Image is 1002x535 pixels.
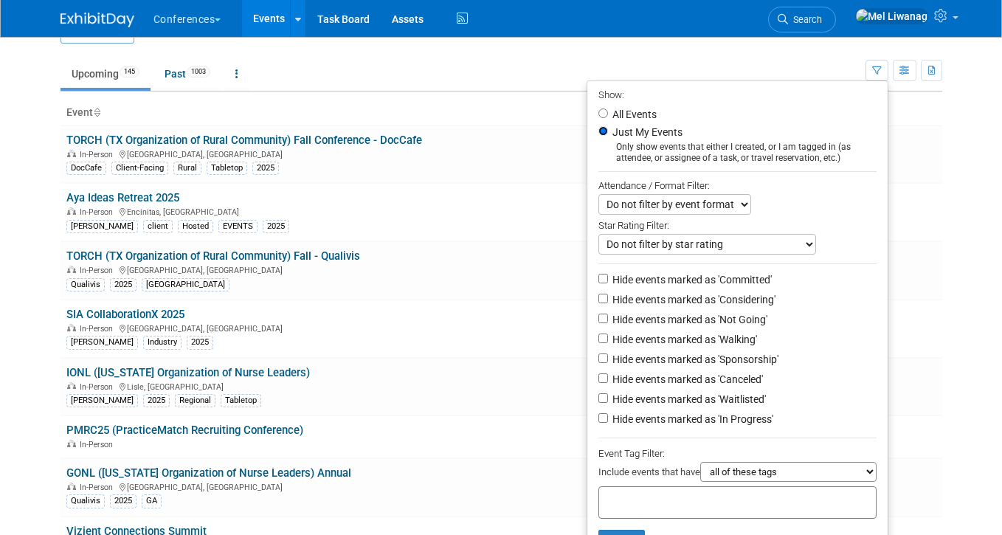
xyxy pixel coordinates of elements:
[187,66,210,77] span: 1003
[80,266,117,275] span: In-Person
[66,466,351,480] a: GONL ([US_STATE] Organization of Nurse Leaders) Annual
[66,249,360,263] a: TORCH (TX Organization of Rural Community) Fall - Qualivis
[67,207,76,215] img: In-Person Event
[61,60,151,88] a: Upcoming145
[67,324,76,331] img: In-Person Event
[66,191,179,204] a: Aya Ideas Retreat 2025
[66,263,584,275] div: [GEOGRAPHIC_DATA], [GEOGRAPHIC_DATA]
[609,312,767,327] label: Hide events marked as 'Not Going'
[609,352,778,367] label: Hide events marked as 'Sponsorship'
[609,372,763,387] label: Hide events marked as 'Canceled'
[598,215,877,234] div: Star Rating Filter:
[609,125,683,139] label: Just My Events
[66,380,584,392] div: Lisle, [GEOGRAPHIC_DATA]
[178,220,213,233] div: Hosted
[598,445,877,462] div: Event Tag Filter:
[80,440,117,449] span: In-Person
[67,150,76,157] img: In-Person Event
[855,8,928,24] img: Mel Liwanag
[66,308,184,321] a: SIA CollaborationX 2025
[768,7,836,32] a: Search
[80,483,117,492] span: In-Person
[142,278,229,291] div: [GEOGRAPHIC_DATA]
[187,336,213,349] div: 2025
[80,382,117,392] span: In-Person
[66,205,584,217] div: Encinitas, [GEOGRAPHIC_DATA]
[143,336,182,349] div: Industry
[111,162,168,175] div: Client-Facing
[120,66,139,77] span: 145
[175,394,215,407] div: Regional
[218,220,258,233] div: EVENTS
[66,278,105,291] div: Qualivis
[66,366,310,379] a: IONL ([US_STATE] Organization of Nurse Leaders)
[66,220,138,233] div: [PERSON_NAME]
[598,462,877,486] div: Include events that have
[221,394,261,407] div: Tabletop
[609,412,773,427] label: Hide events marked as 'In Progress'
[609,272,772,287] label: Hide events marked as 'Committed'
[80,207,117,217] span: In-Person
[67,266,76,273] img: In-Person Event
[80,150,117,159] span: In-Person
[598,85,877,103] div: Show:
[80,324,117,334] span: In-Person
[93,106,100,118] a: Sort by Event Name
[110,494,137,508] div: 2025
[66,424,303,437] a: PMRC25 (PracticeMatch Recruiting Conference)
[788,14,822,25] span: Search
[67,440,76,447] img: In-Person Event
[207,162,247,175] div: Tabletop
[609,332,757,347] label: Hide events marked as 'Walking'
[609,292,775,307] label: Hide events marked as 'Considering'
[252,162,279,175] div: 2025
[66,394,138,407] div: [PERSON_NAME]
[66,494,105,508] div: Qualivis
[67,483,76,490] img: In-Person Event
[66,322,584,334] div: [GEOGRAPHIC_DATA], [GEOGRAPHIC_DATA]
[263,220,289,233] div: 2025
[609,392,766,407] label: Hide events marked as 'Waitlisted'
[66,336,138,349] div: [PERSON_NAME]
[143,220,173,233] div: client
[66,148,584,159] div: [GEOGRAPHIC_DATA], [GEOGRAPHIC_DATA]
[66,480,584,492] div: [GEOGRAPHIC_DATA], [GEOGRAPHIC_DATA]
[66,162,106,175] div: DocCafe
[173,162,201,175] div: Rural
[61,100,590,125] th: Event
[153,60,221,88] a: Past1003
[142,494,162,508] div: GA
[110,278,137,291] div: 2025
[66,134,422,147] a: TORCH (TX Organization of Rural Community) Fall Conference - DocCafe
[598,142,877,164] div: Only show events that either I created, or I am tagged in (as attendee, or assignee of a task, or...
[598,177,877,194] div: Attendance / Format Filter:
[67,382,76,390] img: In-Person Event
[609,109,657,120] label: All Events
[143,394,170,407] div: 2025
[61,13,134,27] img: ExhibitDay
